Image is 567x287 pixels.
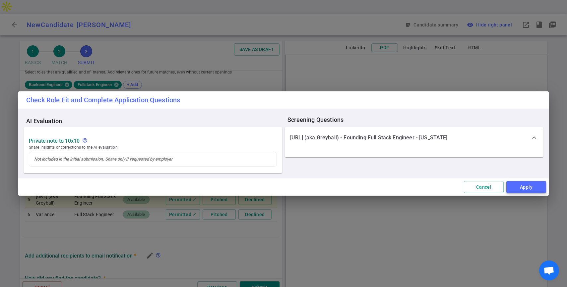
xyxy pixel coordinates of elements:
div: Not included in the initial submission. Share only if requested by employer [82,138,90,144]
button: Cancel [464,181,504,193]
h2: Check Role Fit and Complete Application Questions [18,91,549,109]
span: Share insights or corrections to the AI evaluation [29,144,277,151]
span: AI Evaluation [26,118,285,124]
span: help_outline [82,138,88,143]
span: Screening Questions [287,117,546,123]
span: expand_more [530,134,538,142]
strong: Private Note to 10x10 [29,138,80,144]
div: Open chat [539,261,559,280]
button: Apply [506,181,546,193]
div: [URL] (aka Greyball) - Founding Full Stack Engineer - [US_STATE] [285,127,543,148]
p: [URL] (aka Greyball) - Founding Full Stack Engineer - [US_STATE] [290,134,448,141]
